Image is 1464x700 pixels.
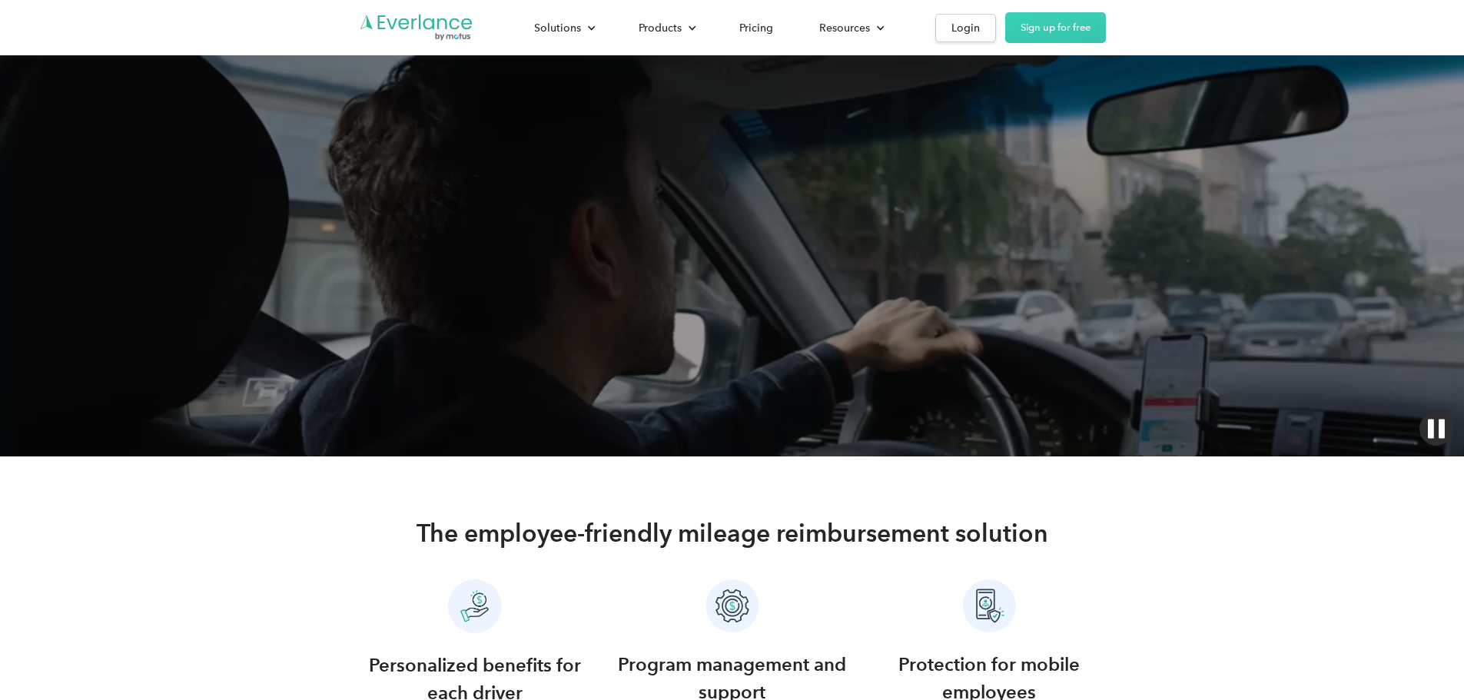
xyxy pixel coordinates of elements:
a: Sign up for free [1005,12,1106,43]
a: Login [935,14,996,42]
a: Go to homepage [359,13,474,42]
div: Products [639,18,682,38]
img: Pause video [1419,412,1453,446]
h2: The employee-friendly mileage reimbursement solution [417,518,1048,549]
a: Pricing [724,15,788,41]
div: Login [951,18,980,38]
div: Solutions [534,18,581,38]
div: Pricing [739,18,773,38]
div: Resources [819,18,870,38]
